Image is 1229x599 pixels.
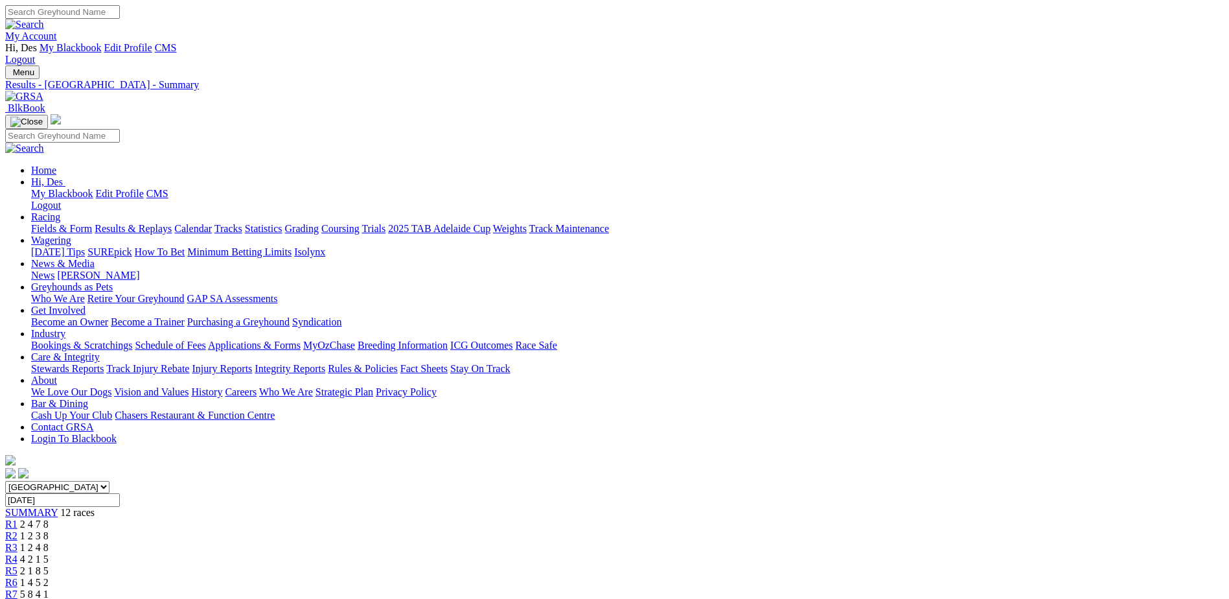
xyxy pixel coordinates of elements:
[31,386,1224,398] div: About
[225,386,257,397] a: Careers
[292,316,341,327] a: Syndication
[5,5,120,19] input: Search
[20,519,49,530] span: 2 4 7 8
[135,340,205,351] a: Schedule of Fees
[31,223,1224,235] div: Racing
[328,363,398,374] a: Rules & Policies
[87,293,185,304] a: Retire Your Greyhound
[450,363,510,374] a: Stay On Track
[321,223,360,234] a: Coursing
[255,363,325,374] a: Integrity Reports
[31,293,1224,305] div: Greyhounds as Pets
[31,293,85,304] a: Who We Are
[5,30,57,41] a: My Account
[146,188,168,199] a: CMS
[31,375,57,386] a: About
[20,554,49,565] span: 4 2 1 5
[106,363,189,374] a: Track Injury Rebate
[5,507,58,518] a: SUMMARY
[5,42,37,53] span: Hi, Des
[31,165,56,176] a: Home
[303,340,355,351] a: MyOzChase
[31,258,95,269] a: News & Media
[96,188,144,199] a: Edit Profile
[5,143,44,154] img: Search
[187,246,292,257] a: Minimum Betting Limits
[31,200,61,211] a: Logout
[358,340,448,351] a: Breeding Information
[13,67,34,77] span: Menu
[388,223,490,234] a: 2025 TAB Adelaide Cup
[5,519,17,530] a: R1
[8,102,45,113] span: BlkBook
[400,363,448,374] a: Fact Sheets
[20,530,49,541] span: 1 2 3 8
[31,410,112,421] a: Cash Up Your Club
[31,176,65,187] a: Hi, Des
[208,340,301,351] a: Applications & Forms
[51,114,61,124] img: logo-grsa-white.png
[114,386,189,397] a: Vision and Values
[5,577,17,588] a: R6
[5,455,16,465] img: logo-grsa-white.png
[5,565,17,576] a: R5
[18,468,29,478] img: twitter.svg
[31,398,88,409] a: Bar & Dining
[31,223,92,234] a: Fields & Form
[5,19,44,30] img: Search
[31,246,85,257] a: [DATE] Tips
[40,42,102,53] a: My Blackbook
[187,316,290,327] a: Purchasing a Greyhound
[31,188,93,199] a: My Blackbook
[5,102,45,113] a: BlkBook
[192,363,252,374] a: Injury Reports
[31,176,63,187] span: Hi, Des
[31,270,1224,281] div: News & Media
[20,577,49,588] span: 1 4 5 2
[316,386,373,397] a: Strategic Plan
[362,223,385,234] a: Trials
[5,42,1224,65] div: My Account
[259,386,313,397] a: Who We Are
[95,223,172,234] a: Results & Replays
[57,270,139,281] a: [PERSON_NAME]
[60,507,95,518] span: 12 races
[31,305,86,316] a: Get Involved
[87,246,132,257] a: SUREpick
[10,117,43,127] img: Close
[31,328,65,339] a: Industry
[31,351,100,362] a: Care & Integrity
[5,91,43,102] img: GRSA
[31,363,1224,375] div: Care & Integrity
[31,433,117,444] a: Login To Blackbook
[450,340,512,351] a: ICG Outcomes
[31,421,93,432] a: Contact GRSA
[31,188,1224,211] div: Hi, Des
[5,79,1224,91] a: Results - [GEOGRAPHIC_DATA] - Summary
[115,410,275,421] a: Chasers Restaurant & Function Centre
[20,542,49,553] span: 1 2 4 8
[31,386,111,397] a: We Love Our Dogs
[174,223,212,234] a: Calendar
[31,235,71,246] a: Wagering
[187,293,278,304] a: GAP SA Assessments
[135,246,185,257] a: How To Bet
[20,565,49,576] span: 2 1 8 5
[155,42,177,53] a: CMS
[191,386,222,397] a: History
[31,246,1224,258] div: Wagering
[31,270,54,281] a: News
[493,223,527,234] a: Weights
[515,340,557,351] a: Race Safe
[5,129,120,143] input: Search
[31,410,1224,421] div: Bar & Dining
[31,316,108,327] a: Become an Owner
[5,493,120,507] input: Select date
[5,530,17,541] span: R2
[31,363,104,374] a: Stewards Reports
